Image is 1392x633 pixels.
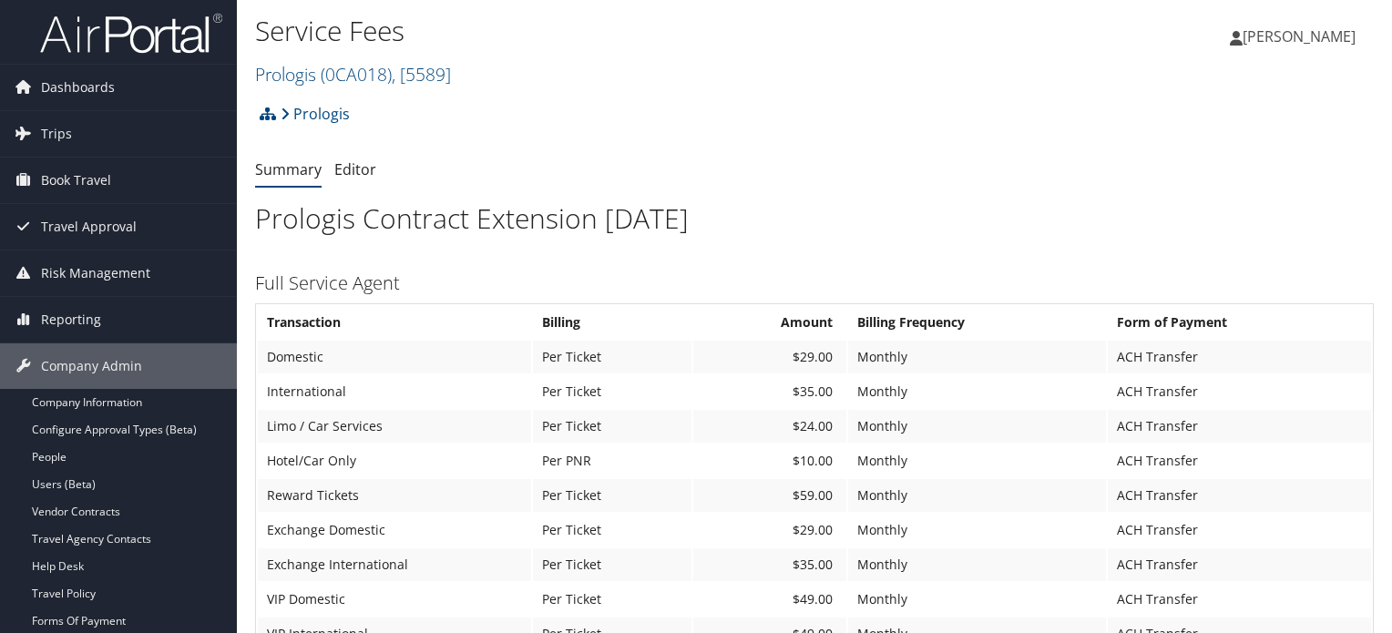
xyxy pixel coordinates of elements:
[693,514,846,546] td: $29.00
[334,159,376,179] a: Editor
[258,444,531,477] td: Hotel/Car Only
[41,343,142,389] span: Company Admin
[41,158,111,203] span: Book Travel
[848,514,1106,546] td: Monthly
[693,306,846,339] th: Amount
[255,12,1001,50] h1: Service Fees
[1230,9,1374,64] a: [PERSON_NAME]
[848,410,1106,443] td: Monthly
[693,410,846,443] td: $24.00
[255,159,322,179] a: Summary
[848,375,1106,408] td: Monthly
[255,62,451,87] a: Prologis
[533,479,691,512] td: Per Ticket
[533,341,691,373] td: Per Ticket
[258,548,531,581] td: Exchange International
[41,297,101,342] span: Reporting
[533,375,691,408] td: Per Ticket
[693,341,846,373] td: $29.00
[533,583,691,616] td: Per Ticket
[693,444,846,477] td: $10.00
[848,444,1106,477] td: Monthly
[392,62,451,87] span: , [ 5589 ]
[848,583,1106,616] td: Monthly
[1108,306,1371,339] th: Form of Payment
[533,306,691,339] th: Billing
[533,410,691,443] td: Per Ticket
[1108,444,1371,477] td: ACH Transfer
[1108,341,1371,373] td: ACH Transfer
[258,514,531,546] td: Exchange Domestic
[41,250,150,296] span: Risk Management
[1108,514,1371,546] td: ACH Transfer
[693,479,846,512] td: $59.00
[848,341,1106,373] td: Monthly
[41,204,137,250] span: Travel Approval
[321,62,392,87] span: ( 0CA018 )
[41,111,72,157] span: Trips
[258,410,531,443] td: Limo / Car Services
[1108,479,1371,512] td: ACH Transfer
[848,479,1106,512] td: Monthly
[1243,26,1356,46] span: [PERSON_NAME]
[258,479,531,512] td: Reward Tickets
[848,306,1106,339] th: Billing Frequency
[1108,548,1371,581] td: ACH Transfer
[693,375,846,408] td: $35.00
[258,375,531,408] td: International
[848,548,1106,581] td: Monthly
[533,548,691,581] td: Per Ticket
[1108,375,1371,408] td: ACH Transfer
[258,583,531,616] td: VIP Domestic
[40,12,222,55] img: airportal-logo.png
[255,199,1374,238] h1: Prologis Contract Extension [DATE]
[1108,410,1371,443] td: ACH Transfer
[533,514,691,546] td: Per Ticket
[693,548,846,581] td: $35.00
[255,271,1374,296] h3: Full Service Agent
[533,444,691,477] td: Per PNR
[258,341,531,373] td: Domestic
[41,65,115,110] span: Dashboards
[693,583,846,616] td: $49.00
[258,306,531,339] th: Transaction
[281,96,350,132] a: Prologis
[1108,583,1371,616] td: ACH Transfer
